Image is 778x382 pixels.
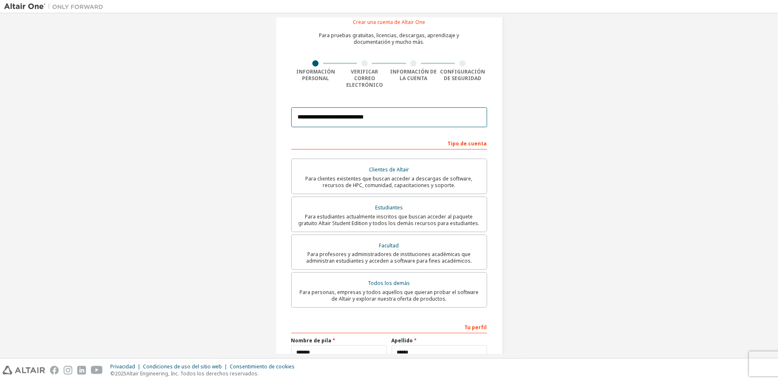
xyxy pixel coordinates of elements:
font: Información de la cuenta [390,68,437,82]
font: Todos los demás [368,280,410,287]
font: Consentimiento de cookies [230,363,295,370]
font: Para estudiantes actualmente inscritos que buscan acceder al paquete gratuito Altair Student Edit... [299,213,480,227]
font: Crear una cuenta de Altair One [353,19,425,26]
font: Para profesores y administradores de instituciones académicas que administran estudiantes y acced... [306,251,472,264]
font: Altair Engineering, Inc. Todos los derechos reservados. [126,370,259,377]
font: Para clientes existentes que buscan acceder a descargas de software, recursos de HPC, comunidad, ... [306,175,473,189]
img: facebook.svg [50,366,59,375]
font: Para pruebas gratuitas, licencias, descargas, aprendizaje y [319,32,459,39]
font: Para personas, empresas y todos aquellos que quieran probar el software de Altair y explorar nues... [300,289,478,302]
font: Clientes de Altair [369,166,409,173]
font: Facultad [379,242,399,249]
font: documentación y mucho más. [354,38,424,45]
font: Información personal [296,68,335,82]
font: 2025 [115,370,126,377]
img: instagram.svg [64,366,72,375]
font: Nombre de pila [291,337,332,344]
font: Estudiantes [375,204,403,211]
font: © [110,370,115,377]
font: Apellido [392,337,413,344]
font: Condiciones de uso del sitio web [143,363,222,370]
img: linkedin.svg [77,366,86,375]
img: youtube.svg [91,366,103,375]
font: Tu perfil [465,324,487,331]
img: Altair Uno [4,2,107,11]
font: Verificar correo electrónico [346,68,383,88]
img: altair_logo.svg [2,366,45,375]
font: Privacidad [110,363,135,370]
font: Tipo de cuenta [448,140,487,147]
font: Configuración de seguridad [440,68,485,82]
